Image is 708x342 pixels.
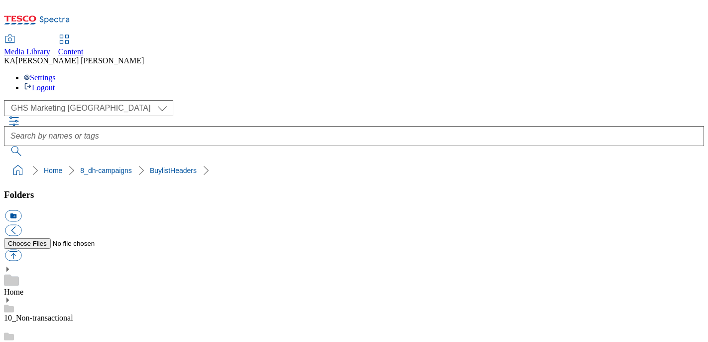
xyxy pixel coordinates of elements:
span: Media Library [4,47,50,56]
nav: breadcrumb [4,161,704,180]
a: Home [44,167,62,174]
a: BuylistHeaders [150,167,197,174]
a: Settings [24,73,56,82]
input: Search by names or tags [4,126,704,146]
a: Logout [24,83,55,92]
a: Home [4,288,23,296]
a: Content [58,35,84,56]
a: 10_Non-transactional [4,314,73,322]
span: [PERSON_NAME] [PERSON_NAME] [15,56,144,65]
h3: Folders [4,189,704,200]
a: 8_dh-campaigns [80,167,132,174]
a: home [10,163,26,178]
span: Content [58,47,84,56]
span: KA [4,56,15,65]
a: Media Library [4,35,50,56]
